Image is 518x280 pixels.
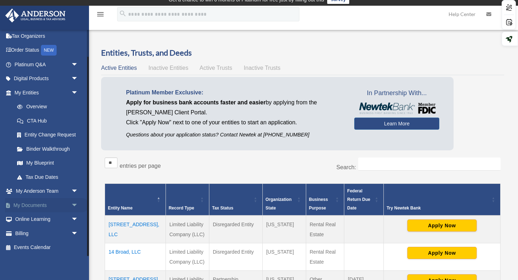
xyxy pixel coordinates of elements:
span: Active Trusts [200,65,232,71]
i: menu [96,10,105,19]
span: arrow_drop_down [71,212,85,227]
p: Platinum Member Exclusive: [126,88,344,98]
a: My Anderson Teamarrow_drop_down [5,184,89,198]
th: Try Newtek Bank : Activate to sort [383,184,500,216]
span: Organization State [266,197,292,211]
a: Digital Productsarrow_drop_down [5,72,89,86]
a: CTA Hub [10,114,85,128]
td: Disregarded Entity [209,243,262,271]
label: Search: [336,164,356,170]
p: by applying from the [PERSON_NAME] Client Portal. [126,98,344,118]
th: Business Purpose: Activate to sort [306,184,344,216]
span: Active Entities [101,65,137,71]
th: Organization State: Activate to sort [262,184,306,216]
span: Business Purpose [309,197,328,211]
th: Entity Name: Activate to invert sorting [105,184,166,216]
a: Tax Due Dates [10,170,85,184]
span: Record Type [169,206,194,211]
a: Platinum Q&Aarrow_drop_down [5,57,89,72]
td: Limited Liability Company (LLC) [166,243,209,271]
span: Apply for business bank accounts faster and easier [126,99,266,105]
td: [STREET_ADDRESS], LLC [105,216,166,243]
span: In Partnership With... [354,88,439,99]
a: Events Calendar [5,240,89,255]
span: arrow_drop_down [71,198,85,213]
a: Billingarrow_drop_down [5,226,89,240]
span: Tax Status [212,206,234,211]
td: [US_STATE] [262,243,306,271]
span: Federal Return Due Date [347,188,370,211]
span: arrow_drop_down [71,72,85,86]
span: arrow_drop_down [71,85,85,100]
th: Federal Return Due Date: Activate to sort [344,184,384,216]
img: Anderson Advisors Platinum Portal [3,9,68,22]
a: Entity Change Request [10,128,85,142]
span: Inactive Trusts [244,65,281,71]
a: Order StatusNEW [5,43,89,58]
a: menu [96,12,105,19]
div: NEW [41,45,57,56]
a: Online Learningarrow_drop_down [5,212,89,227]
span: arrow_drop_down [71,184,85,199]
a: My Entitiesarrow_drop_down [5,85,85,100]
th: Record Type: Activate to sort [166,184,209,216]
span: Entity Name [108,206,132,211]
th: Tax Status: Activate to sort [209,184,262,216]
div: Try Newtek Bank [387,204,490,212]
td: [US_STATE] [262,216,306,243]
p: Questions about your application status? Contact Newtek at [PHONE_NUMBER] [126,130,344,139]
td: Disregarded Entity [209,216,262,243]
td: Rental Real Estate [306,243,344,271]
h3: Entities, Trusts, and Deeds [101,47,504,58]
td: 14 Broad, LLC [105,243,166,271]
a: Overview [10,100,82,114]
span: arrow_drop_down [71,57,85,72]
a: My Blueprint [10,156,85,170]
a: Learn More [354,118,439,130]
button: Apply Now [407,219,477,232]
span: Inactive Entities [148,65,188,71]
a: Binder Walkthrough [10,142,85,156]
td: Rental Real Estate [306,216,344,243]
button: Apply Now [407,247,477,259]
img: NewtekBankLogoSM.png [358,103,436,114]
td: Limited Liability Company (LLC) [166,216,209,243]
i: search [119,10,127,17]
label: entries per page [120,163,161,169]
a: Tax Organizers [5,29,89,43]
a: My Documentsarrow_drop_down [5,198,89,212]
p: Click "Apply Now" next to one of your entities to start an application. [126,118,344,128]
span: arrow_drop_down [71,226,85,241]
